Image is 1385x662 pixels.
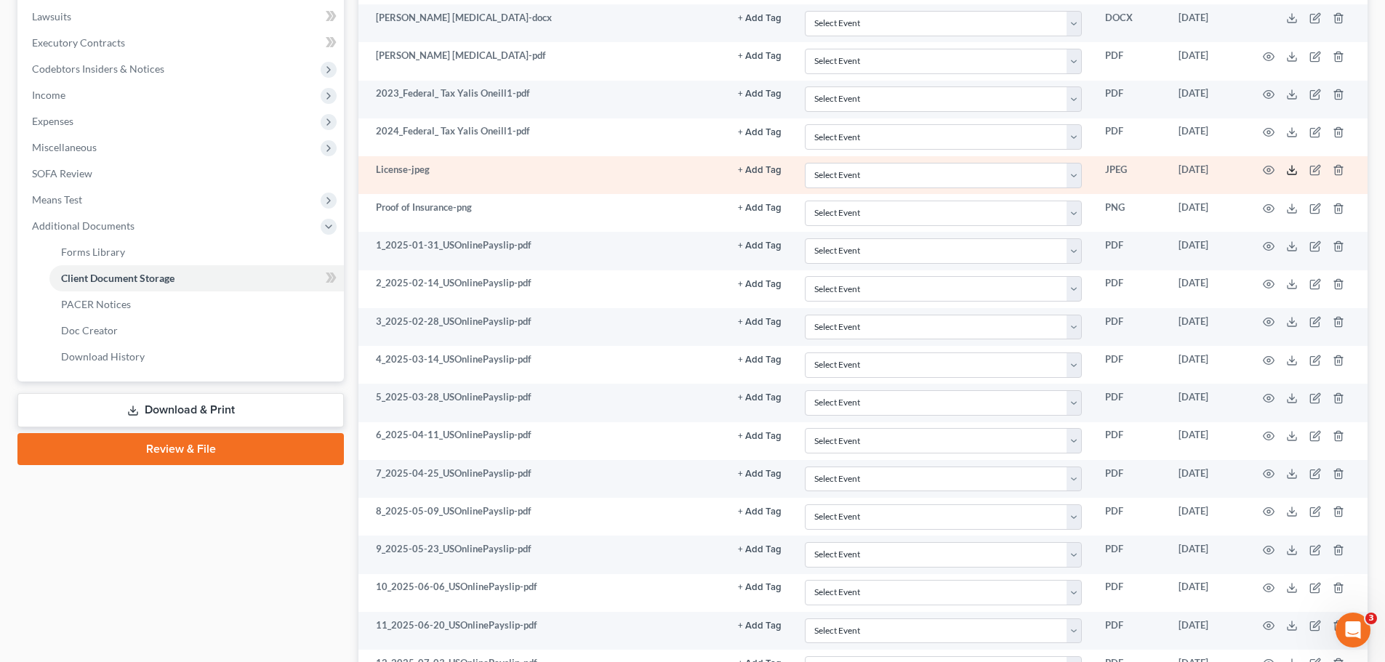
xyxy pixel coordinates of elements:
td: PDF [1093,612,1167,650]
td: [PERSON_NAME] [MEDICAL_DATA]-docx [358,4,726,42]
td: [DATE] [1167,270,1245,308]
a: Review & File [17,433,344,465]
td: PDF [1093,42,1167,80]
a: Lawsuits [20,4,344,30]
td: PDF [1093,118,1167,156]
a: + Add Tag [738,315,782,328]
button: + Add Tag [738,355,782,365]
span: PACER Notices [61,298,131,310]
span: Lawsuits [32,10,71,23]
td: 2_2025-02-14_USOnlinePayslip-pdf [358,270,726,308]
td: License-jpeg [358,156,726,194]
a: Executory Contracts [20,30,344,56]
td: 5_2025-03-28_USOnlinePayslip-pdf [358,384,726,421]
span: Doc Creator [61,324,118,336]
td: 9_2025-05-23_USOnlinePayslip-pdf [358,536,726,573]
td: 2023_Federal_ Tax Yalis Oneill1-pdf [358,81,726,118]
button: + Add Tag [738,318,782,327]
td: 4_2025-03-14_USOnlinePayslip-pdf [358,346,726,384]
button: + Add Tag [738,432,782,441]
td: PDF [1093,384,1167,421]
td: 8_2025-05-09_USOnlinePayslip-pdf [358,498,726,536]
td: [DATE] [1167,156,1245,194]
td: 6_2025-04-11_USOnlinePayslip-pdf [358,422,726,460]
span: Means Test [32,193,82,206]
td: JPEG [1093,156,1167,194]
span: Forms Library [61,246,125,258]
a: Download & Print [17,393,344,427]
a: + Add Tag [738,201,782,214]
a: SOFA Review [20,161,344,187]
td: [DATE] [1167,194,1245,232]
a: Forms Library [49,239,344,265]
td: PDF [1093,498,1167,536]
td: PDF [1093,536,1167,573]
span: 3 [1365,613,1377,624]
td: PDF [1093,422,1167,460]
a: + Add Tag [738,238,782,252]
td: PDF [1093,460,1167,498]
td: Proof of Insurance-png [358,194,726,232]
td: DOCX [1093,4,1167,42]
a: Download History [49,344,344,370]
td: 3_2025-02-28_USOnlinePayslip-pdf [358,308,726,346]
td: [DATE] [1167,574,1245,612]
button: + Add Tag [738,583,782,592]
button: + Add Tag [738,203,782,213]
a: + Add Tag [738,542,782,556]
span: Client Document Storage [61,272,174,284]
a: Client Document Storage [49,265,344,291]
button: + Add Tag [738,166,782,175]
button: + Add Tag [738,393,782,403]
button: + Add Tag [738,89,782,99]
td: PDF [1093,574,1167,612]
span: Codebtors Insiders & Notices [32,62,164,75]
a: + Add Tag [738,390,782,404]
td: [DATE] [1167,612,1245,650]
td: PDF [1093,81,1167,118]
td: [DATE] [1167,308,1245,346]
td: [DATE] [1167,118,1245,156]
button: + Add Tag [738,469,782,479]
button: + Add Tag [738,507,782,517]
td: PDF [1093,270,1167,308]
span: Expenses [32,115,73,127]
a: + Add Tag [738,467,782,480]
td: PDF [1093,346,1167,384]
button: + Add Tag [738,128,782,137]
span: Executory Contracts [32,36,125,49]
a: + Add Tag [738,86,782,100]
span: SOFA Review [32,167,92,179]
td: [PERSON_NAME] [MEDICAL_DATA]-pdf [358,42,726,80]
button: + Add Tag [738,241,782,251]
button: + Add Tag [738,621,782,631]
td: [DATE] [1167,81,1245,118]
td: [DATE] [1167,536,1245,573]
a: PACER Notices [49,291,344,318]
button: + Add Tag [738,14,782,23]
span: Miscellaneous [32,141,97,153]
button: + Add Tag [738,52,782,61]
a: Doc Creator [49,318,344,344]
a: + Add Tag [738,11,782,25]
td: PNG [1093,194,1167,232]
a: + Add Tag [738,352,782,366]
td: [DATE] [1167,498,1245,536]
td: PDF [1093,232,1167,270]
a: + Add Tag [738,49,782,62]
td: [DATE] [1167,232,1245,270]
td: 10_2025-06-06_USOnlinePayslip-pdf [358,574,726,612]
td: [DATE] [1167,384,1245,421]
a: + Add Tag [738,163,782,177]
td: [DATE] [1167,42,1245,80]
iframe: Intercom live chat [1336,613,1370,647]
span: Income [32,89,65,101]
button: + Add Tag [738,545,782,554]
a: + Add Tag [738,124,782,138]
td: [DATE] [1167,4,1245,42]
a: + Add Tag [738,276,782,290]
button: + Add Tag [738,280,782,289]
span: Download History [61,350,145,363]
a: + Add Tag [738,504,782,518]
td: [DATE] [1167,460,1245,498]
